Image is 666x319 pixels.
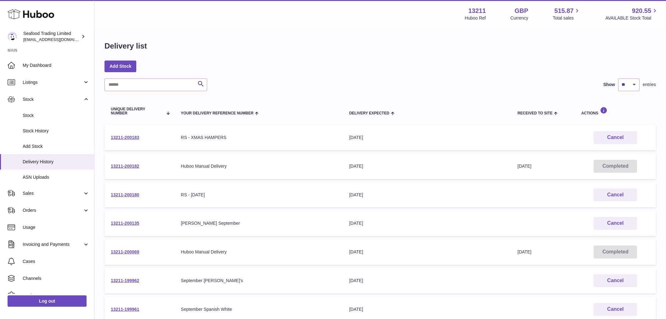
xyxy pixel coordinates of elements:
button: Cancel [594,303,637,316]
span: Your Delivery Reference Number [181,111,254,115]
span: 920.55 [632,7,651,15]
div: Huboo Ref [465,15,486,21]
div: Currency [511,15,528,21]
a: 13211-200069 [111,249,139,254]
div: [PERSON_NAME] September [181,220,337,226]
span: Stock [23,96,83,102]
label: Show [603,82,615,88]
span: Usage [23,224,89,230]
div: September Spanish White [181,306,337,312]
div: [DATE] [349,278,505,284]
span: Stock History [23,128,89,134]
a: Log out [8,295,87,307]
span: Total sales [553,15,581,21]
span: [EMAIL_ADDRESS][DOMAIN_NAME] [23,37,93,42]
img: internalAdmin-13211@internal.huboo.com [8,32,17,41]
span: Delivery History [23,159,89,165]
span: Cases [23,258,89,264]
span: [DATE] [517,164,531,169]
div: [DATE] [349,306,505,312]
div: Huboo Manual Delivery [181,163,337,169]
div: RS - XMAS HAMPERS [181,135,337,141]
div: [DATE] [349,163,505,169]
div: Seafood Trading Limited [23,31,80,43]
span: Settings [23,293,89,299]
span: Stock [23,113,89,119]
a: 13211-199961 [111,307,139,312]
a: 13211-200180 [111,192,139,197]
span: Add Stock [23,143,89,149]
a: 13211-200183 [111,135,139,140]
div: Actions [581,107,650,115]
a: 13211-200182 [111,164,139,169]
div: [DATE] [349,192,505,198]
div: [DATE] [349,220,505,226]
button: Cancel [594,274,637,287]
span: 515.87 [554,7,573,15]
div: [DATE] [349,135,505,141]
span: Channels [23,275,89,281]
span: Orders [23,207,83,213]
div: RS - [DATE] [181,192,337,198]
a: 920.55 AVAILABLE Stock Total [605,7,658,21]
div: September [PERSON_NAME]'s [181,278,337,284]
button: Cancel [594,131,637,144]
span: Unique Delivery Number [111,107,163,115]
span: AVAILABLE Stock Total [605,15,658,21]
button: Cancel [594,188,637,201]
strong: 13211 [468,7,486,15]
span: Listings [23,79,83,85]
span: Invoicing and Payments [23,241,83,247]
span: Delivery Expected [349,111,389,115]
strong: GBP [515,7,528,15]
span: [DATE] [517,249,531,254]
a: 13211-200135 [111,221,139,226]
div: Huboo Manual Delivery [181,249,337,255]
h1: Delivery list [104,41,147,51]
span: ASN Uploads [23,174,89,180]
a: 13211-199962 [111,278,139,283]
span: My Dashboard [23,62,89,68]
div: [DATE] [349,249,505,255]
span: Received to Site [517,111,552,115]
button: Cancel [594,217,637,230]
a: Add Stock [104,61,136,72]
span: entries [643,82,656,88]
span: Sales [23,190,83,196]
a: 515.87 Total sales [553,7,581,21]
